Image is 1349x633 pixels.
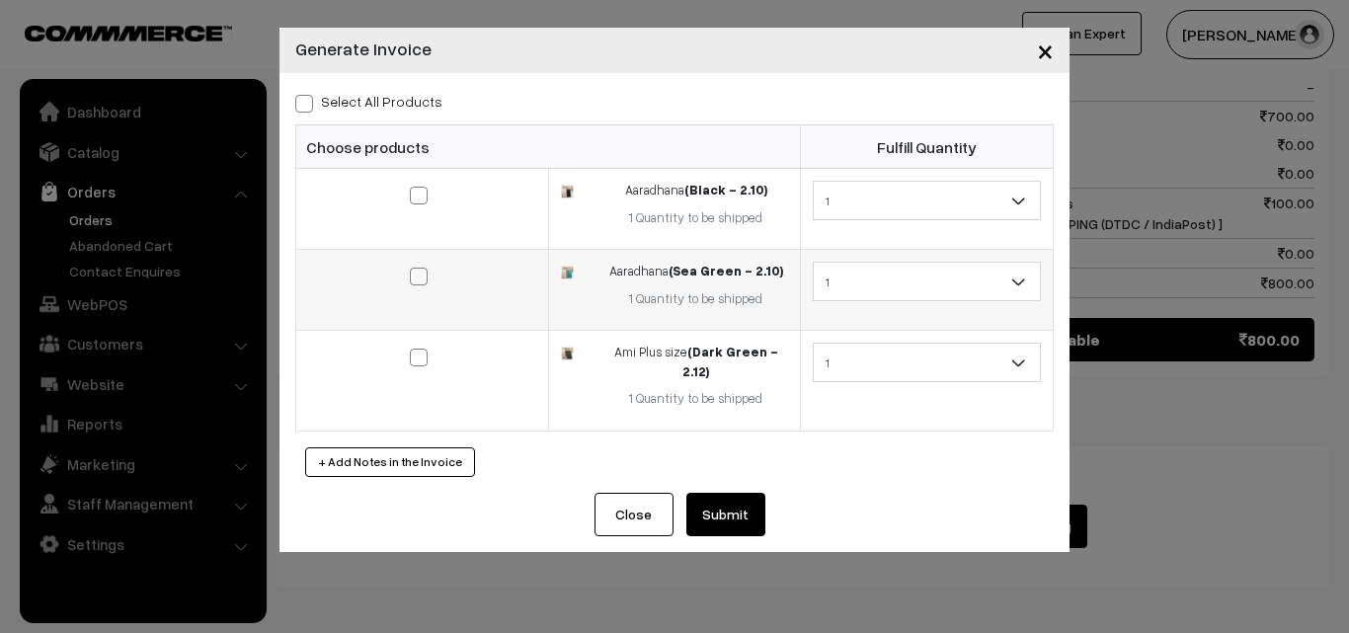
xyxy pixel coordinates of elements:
th: Choose products [296,125,801,169]
span: × [1037,32,1054,68]
span: 1 [813,262,1041,301]
div: 1 Quantity to be shipped [603,289,788,309]
th: Fulfill Quantity [801,125,1054,169]
span: 1 [814,265,1040,299]
img: 17424597456739N11.jpg [561,347,574,359]
span: 1 [814,184,1040,218]
div: Ami Plus size [603,343,788,381]
button: + Add Notes in the Invoice [305,447,475,477]
strong: (Black - 2.10) [684,182,767,198]
img: 1720678384693704.jpg [561,185,574,198]
span: 1 [814,346,1040,380]
label: Select all Products [295,91,442,112]
strong: (Dark Green - 2.12) [682,344,778,379]
strong: (Sea Green - 2.10) [669,263,783,278]
div: Aaradhana [603,181,788,200]
button: Close [1021,20,1070,81]
button: Submit [686,493,765,536]
div: 1 Quantity to be shipped [603,208,788,228]
h4: Generate Invoice [295,36,432,62]
span: 1 [813,181,1041,220]
button: Close [595,493,674,536]
div: Aaradhana [603,262,788,281]
span: 1 [813,343,1041,382]
div: 1 Quantity to be shipped [603,389,788,409]
img: 1720880145403010.jpg [561,266,574,278]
